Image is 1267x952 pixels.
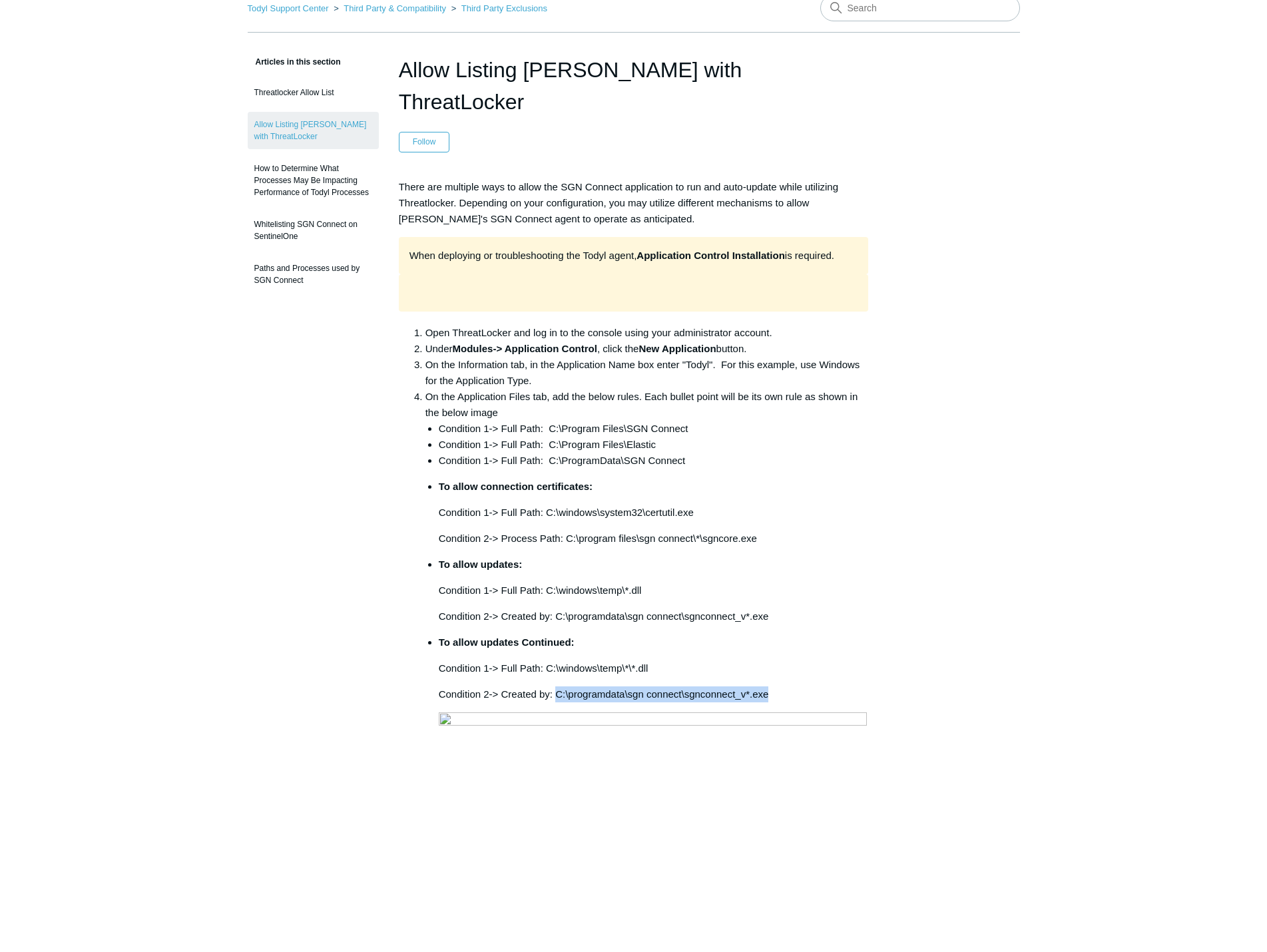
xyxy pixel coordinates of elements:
[461,3,547,13] a: Third Party Exclusions
[425,341,869,357] li: Under , click the button.
[399,54,869,118] h1: Allow Listing Todyl with ThreatLocker
[248,3,329,13] a: Todyl Support Center
[439,559,523,570] strong: To allow updates:
[439,505,869,521] p: Condition 1-> Full Path: C:\windows\system32\certutil.exe
[453,343,597,354] strong: Modules-> Application Control
[439,421,869,437] li: Condition 1-> Full Path: C:\Program Files\SGN Connect
[248,80,379,105] a: Threatlocker Allow List
[248,3,332,13] li: Todyl Support Center
[439,608,869,624] p: Condition 2-> Created by: C:\programdata\sgn connect\sgnconnect_v*.exe
[248,112,379,149] a: Allow Listing [PERSON_NAME] with ThreatLocker
[439,660,869,676] p: Condition 1-> Full Path: C:\windows\temp\*\*.dll
[439,481,593,492] strong: To allow connection certificates:
[439,583,869,598] p: Condition 1-> Full Path: C:\windows\temp\*.dll
[439,686,869,702] p: Condition 2-> Created by: C:\programdata\sgn connect\sgnconnect_v*.exe
[344,3,446,13] a: Third Party & Compatibility
[638,343,716,354] strong: New Application
[399,179,869,227] p: There are multiple ways to allow the SGN Connect application to run and auto-update while utilizi...
[399,237,869,274] div: When deploying or troubleshooting the Todyl agent, is required.
[248,212,379,249] a: Whitelisting SGN Connect on SentinelOne
[425,325,869,341] li: Open ThreatLocker and log in to the console using your administrator account.
[439,437,869,453] li: Condition 1-> Full Path: C:\Program Files\Elastic
[425,357,869,389] li: On the Information tab, in the Application Name box enter "Todyl". For this example, use Windows ...
[331,3,449,13] li: Third Party & Compatibility
[449,3,547,13] li: Third Party Exclusions
[399,132,450,152] button: Follow Article
[248,57,341,67] span: Articles in this section
[248,156,379,205] a: How to Determine What Processes May Be Impacting Performance of Todyl Processes
[636,250,785,261] strong: Application Control Installation
[439,453,869,469] li: Condition 1-> Full Path: C:\ProgramData\SGN Connect
[439,531,869,547] p: Condition 2-> Process Path: C:\program files\sgn connect\*\sgncore.exe
[248,256,379,293] a: Paths and Processes used by SGN Connect
[439,636,575,648] strong: To allow updates Continued:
